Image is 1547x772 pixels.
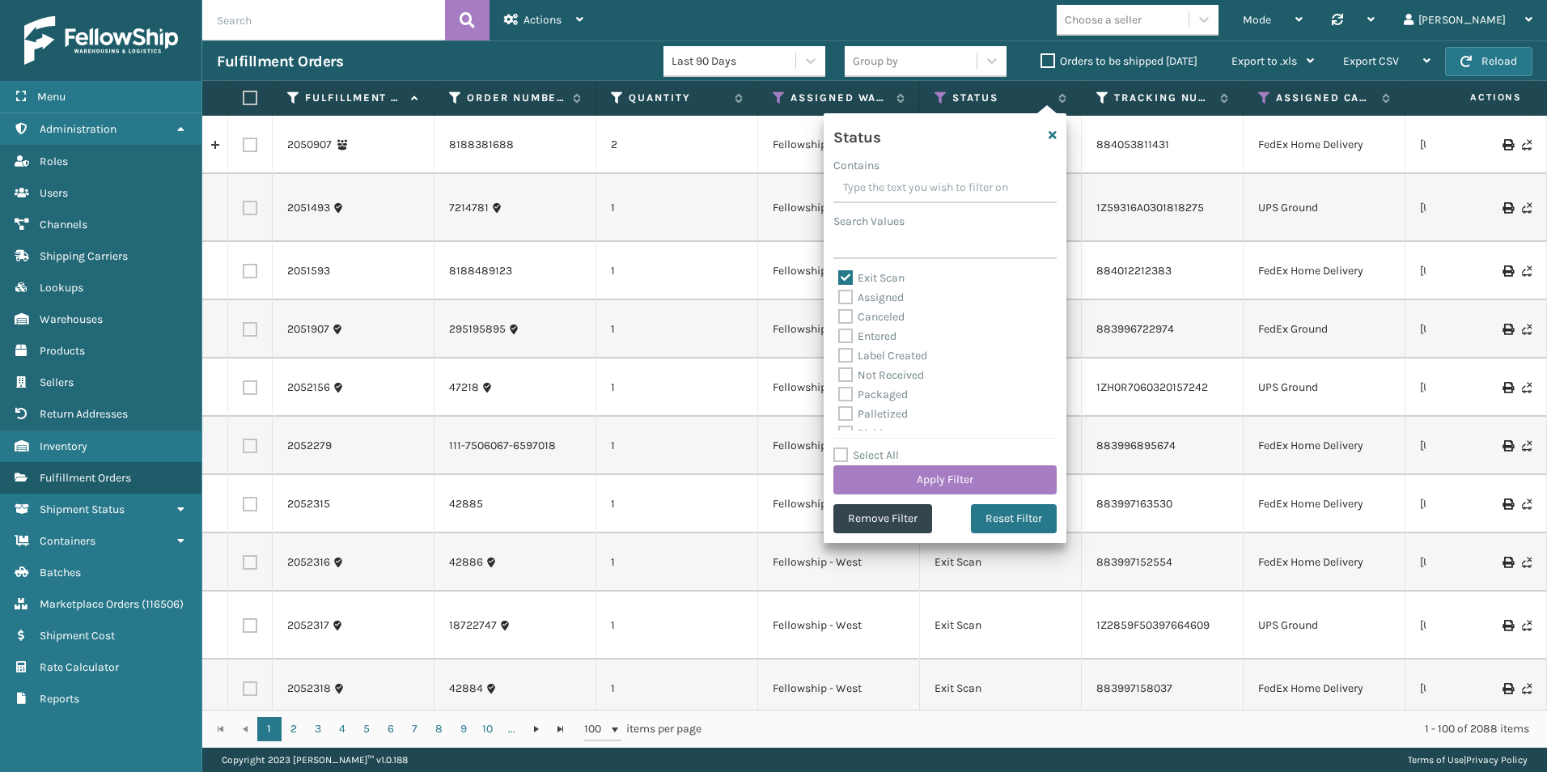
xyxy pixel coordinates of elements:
[354,717,379,741] a: 5
[1522,202,1532,214] i: Never Shipped
[449,380,479,396] a: 47218
[554,723,567,736] span: Go to the last page
[1244,660,1405,718] td: FedEx Home Delivery
[920,660,1082,718] td: Exit Scan
[629,91,727,105] label: Quantity
[1408,754,1464,766] a: Terms of Use
[1502,683,1512,694] i: Print Label
[1522,683,1532,694] i: Never Shipped
[449,137,514,153] a: 8188381688
[1244,300,1405,358] td: FedEx Ground
[596,475,758,533] td: 1
[920,592,1082,660] td: Exit Scan
[1502,139,1512,151] i: Print Label
[1502,498,1512,510] i: Print Label
[1244,358,1405,417] td: UPS Ground
[596,300,758,358] td: 1
[40,629,115,643] span: Shipment Cost
[24,16,178,65] img: logo
[758,660,920,718] td: Fellowship - West
[1096,618,1210,632] a: 1Z2859F50397664609
[287,137,332,153] a: 2050907
[287,554,330,571] a: 2052316
[549,717,573,741] a: Go to the last page
[523,13,562,27] span: Actions
[330,717,354,741] a: 4
[838,426,896,440] label: Picking
[449,681,483,697] a: 42884
[838,329,896,343] label: Entered
[500,717,524,741] a: ...
[257,717,282,741] a: 1
[449,263,512,279] a: 8188489123
[1114,91,1212,105] label: Tracking Number
[282,717,306,741] a: 2
[217,52,343,71] h3: Fulfillment Orders
[287,321,329,337] a: 2051907
[40,249,128,263] span: Shipping Carriers
[1522,139,1532,151] i: Never Shipped
[1408,748,1528,772] div: |
[40,218,87,231] span: Channels
[758,116,920,174] td: Fellowship - West
[1096,264,1172,278] a: 884012212383
[596,660,758,718] td: 1
[40,660,119,674] span: Rate Calculator
[833,448,899,462] label: Select All
[758,475,920,533] td: Fellowship - West
[1096,555,1172,569] a: 883997152554
[1522,265,1532,277] i: Never Shipped
[1244,592,1405,660] td: UPS Ground
[40,312,103,326] span: Warehouses
[530,723,543,736] span: Go to the next page
[40,375,74,389] span: Sellers
[596,533,758,592] td: 1
[833,157,879,174] label: Contains
[1244,533,1405,592] td: FedEx Home Delivery
[833,504,932,533] button: Remove Filter
[1096,439,1176,452] a: 883996895674
[449,554,483,571] a: 42886
[596,174,758,242] td: 1
[287,496,330,512] a: 2052315
[1502,620,1512,631] i: Print Label
[1096,497,1172,511] a: 883997163530
[427,717,451,741] a: 8
[1096,681,1172,695] a: 883997158037
[758,300,920,358] td: Fellowship - West
[1244,417,1405,475] td: FedEx Home Delivery
[1096,322,1174,336] a: 883996722974
[142,597,184,611] span: ( 116506 )
[838,368,924,382] label: Not Received
[40,503,125,516] span: Shipment Status
[758,417,920,475] td: Fellowship - West
[920,533,1082,592] td: Exit Scan
[449,496,483,512] a: 42885
[40,281,83,295] span: Lookups
[451,717,476,741] a: 9
[40,597,139,611] span: Marketplace Orders
[449,321,506,337] a: 295195895
[449,438,556,454] a: 111-7506067-6597018
[838,388,908,401] label: Packaged
[596,417,758,475] td: 1
[1231,54,1297,68] span: Export to .xls
[287,438,332,454] a: 2052279
[1522,620,1532,631] i: Never Shipped
[40,122,117,136] span: Administration
[838,291,904,304] label: Assigned
[1466,754,1528,766] a: Privacy Policy
[306,717,330,741] a: 3
[758,533,920,592] td: Fellowship - West
[40,534,95,548] span: Containers
[1244,475,1405,533] td: FedEx Home Delivery
[833,123,880,147] h4: Status
[1502,382,1512,393] i: Print Label
[1522,557,1532,568] i: Never Shipped
[287,617,329,634] a: 2052317
[524,717,549,741] a: Go to the next page
[853,53,898,70] div: Group by
[287,380,330,396] a: 2052156
[1041,54,1197,68] label: Orders to be shipped [DATE]
[838,407,908,421] label: Palletized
